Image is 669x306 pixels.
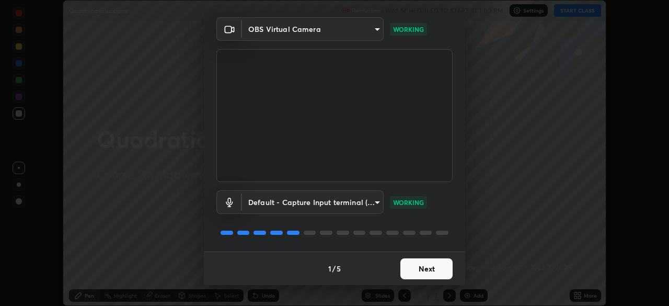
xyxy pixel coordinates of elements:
[242,17,384,41] div: OBS Virtual Camera
[393,25,424,34] p: WORKING
[332,263,336,274] h4: /
[328,263,331,274] h4: 1
[400,258,453,279] button: Next
[242,190,384,214] div: OBS Virtual Camera
[393,198,424,207] p: WORKING
[337,263,341,274] h4: 5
